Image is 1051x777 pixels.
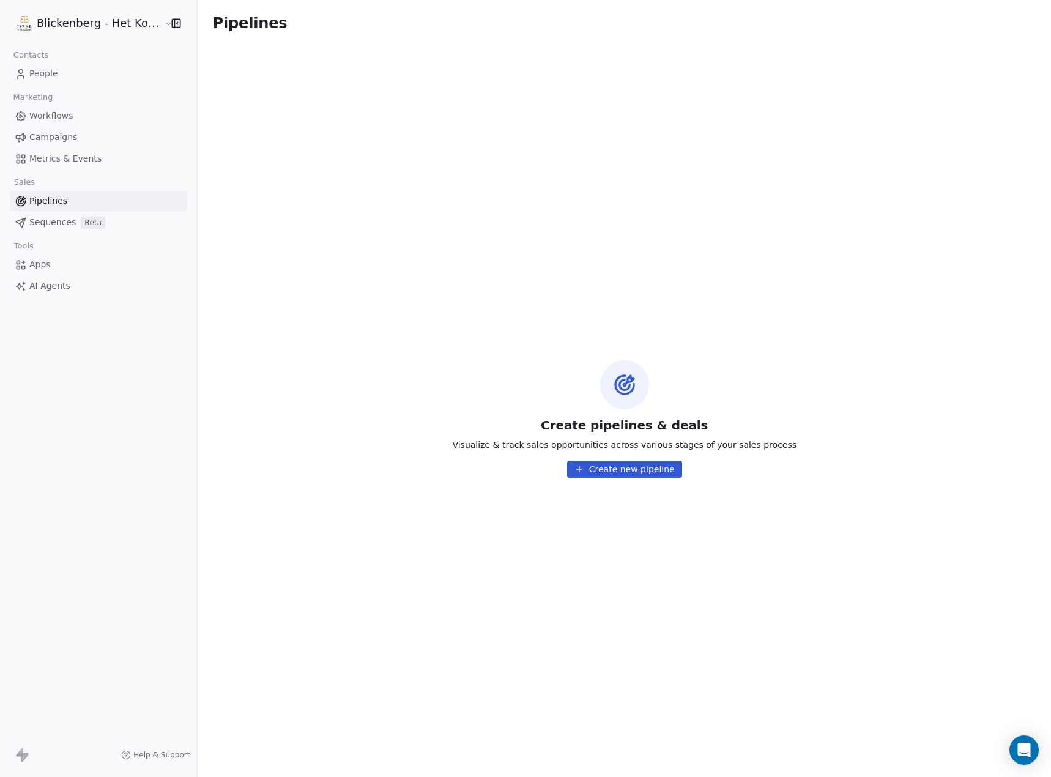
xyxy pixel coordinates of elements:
[17,16,32,31] img: logo-blickenberg-feestzalen_800.png
[15,13,157,34] button: Blickenberg - Het Kookatelier
[29,131,77,144] span: Campaigns
[29,110,73,122] span: Workflows
[541,417,708,434] span: Create pipelines & deals
[212,15,287,32] span: Pipelines
[567,461,682,478] button: Create new pipeline
[10,212,187,232] a: SequencesBeta
[10,127,187,147] a: Campaigns
[8,88,58,106] span: Marketing
[8,46,54,64] span: Contacts
[29,67,58,80] span: People
[10,191,187,211] a: Pipelines
[10,64,187,84] a: People
[29,258,51,271] span: Apps
[10,255,187,275] a: Apps
[9,237,39,255] span: Tools
[9,173,40,191] span: Sales
[29,195,67,207] span: Pipelines
[10,106,187,126] a: Workflows
[133,750,190,760] span: Help & Support
[10,276,187,296] a: AI Agents
[29,152,102,165] span: Metrics & Events
[29,280,70,292] span: AI Agents
[121,750,190,760] a: Help & Support
[1009,735,1039,765] div: Open Intercom Messenger
[29,216,76,229] span: Sequences
[10,149,187,169] a: Metrics & Events
[81,217,105,229] span: Beta
[452,439,797,451] span: Visualize & track sales opportunities across various stages of your sales process
[37,15,162,31] span: Blickenberg - Het Kookatelier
